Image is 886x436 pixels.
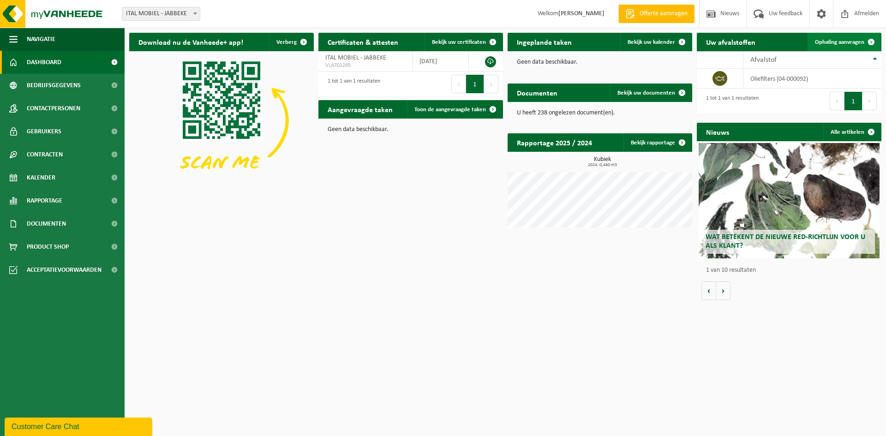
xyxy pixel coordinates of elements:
[325,62,405,69] span: VLA701289
[706,267,877,274] p: 1 van 10 resultaten
[27,97,80,120] span: Contactpersonen
[129,33,252,51] h2: Download nu de Vanheede+ app!
[5,416,154,436] iframe: chat widget
[512,163,692,167] span: 2024: 0,480 m3
[466,75,484,93] button: 1
[830,92,844,110] button: Previous
[122,7,200,20] span: ITAL MOBIEL - JABBEKE
[27,28,55,51] span: Navigatie
[484,75,498,93] button: Next
[618,5,694,23] a: Offerte aanvragen
[425,33,502,51] a: Bekijk uw certificaten
[706,233,865,250] span: Wat betekent de nieuwe RED-richtlijn voor u als klant?
[862,92,877,110] button: Next
[27,235,69,258] span: Product Shop
[27,258,102,281] span: Acceptatievoorwaarden
[697,123,738,141] h2: Nieuws
[269,33,313,51] button: Verberg
[517,110,683,116] p: U heeft 238 ongelezen document(en).
[637,9,690,18] span: Offerte aanvragen
[750,56,777,64] span: Afvalstof
[318,33,407,51] h2: Certificaten & attesten
[512,156,692,167] h3: Kubiek
[318,100,402,118] h2: Aangevraagde taken
[701,281,716,300] button: Vorige
[508,84,567,102] h2: Documenten
[432,39,486,45] span: Bekijk uw certificaten
[122,7,200,21] span: ITAL MOBIEL - JABBEKE
[325,54,386,61] span: ITAL MOBIEL - JABBEKE
[823,123,880,141] a: Alle artikelen
[623,133,691,152] a: Bekijk rapportage
[276,39,297,45] span: Verberg
[743,69,881,89] td: oliefilters (04-000092)
[808,33,880,51] a: Ophaling aanvragen
[323,74,380,94] div: 1 tot 1 van 1 resultaten
[620,33,691,51] a: Bekijk uw kalender
[815,39,864,45] span: Ophaling aanvragen
[517,59,683,66] p: Geen data beschikbaar.
[27,189,62,212] span: Rapportage
[628,39,675,45] span: Bekijk uw kalender
[508,133,601,151] h2: Rapportage 2025 / 2024
[508,33,581,51] h2: Ingeplande taken
[27,74,81,97] span: Bedrijfsgegevens
[617,90,675,96] span: Bekijk uw documenten
[27,51,61,74] span: Dashboard
[27,143,63,166] span: Contracten
[413,51,469,72] td: [DATE]
[699,143,880,258] a: Wat betekent de nieuwe RED-richtlijn voor u als klant?
[451,75,466,93] button: Previous
[701,91,759,111] div: 1 tot 1 van 1 resultaten
[414,107,486,113] span: Toon de aangevraagde taken
[407,100,502,119] a: Toon de aangevraagde taken
[697,33,765,51] h2: Uw afvalstoffen
[27,166,55,189] span: Kalender
[27,212,66,235] span: Documenten
[129,51,314,190] img: Download de VHEPlus App
[328,126,494,133] p: Geen data beschikbaar.
[844,92,862,110] button: 1
[716,281,730,300] button: Volgende
[558,10,605,17] strong: [PERSON_NAME]
[610,84,691,102] a: Bekijk uw documenten
[27,120,61,143] span: Gebruikers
